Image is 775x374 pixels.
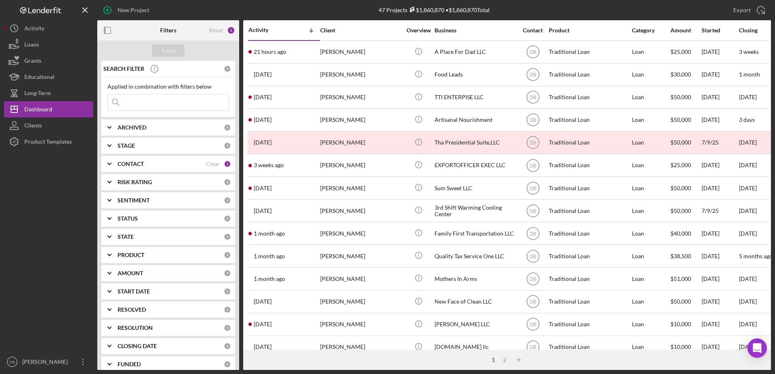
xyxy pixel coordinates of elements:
span: $51,000 [670,275,691,282]
button: Apply [152,45,184,57]
text: DB [529,95,536,100]
div: Loan [632,268,670,289]
div: [DATE] [702,268,738,289]
div: [DATE] [702,64,738,85]
b: START DATE [118,288,150,295]
a: Dashboard [4,101,93,117]
time: 2025-08-21 17:19 [254,117,272,123]
div: EXPORTOFFICER EXEC LLC [435,155,516,176]
div: Open Intercom Messenger [747,338,767,358]
b: AMOUNT [118,270,143,276]
div: [DATE] [702,314,738,335]
div: Traditional Loan [549,314,630,335]
text: DB [529,140,536,146]
div: A Place For Dad LLC [435,41,516,63]
div: [DATE] [702,177,738,199]
time: [DATE] [739,185,757,191]
div: Clear [206,161,220,167]
div: 2 [499,357,510,363]
div: 0 [224,361,231,368]
b: STATUS [118,215,138,222]
div: Loan [632,109,670,131]
div: [DATE] [702,41,738,63]
div: 7/9/25 [702,200,738,221]
div: [PERSON_NAME] [320,336,401,358]
time: 5 months ago [739,253,773,259]
time: 2025-08-26 16:43 [254,71,272,78]
div: Apply [161,45,176,57]
b: PRODUCT [118,252,144,258]
div: Loans [24,36,39,55]
div: Loan [632,245,670,267]
div: Product [549,27,630,34]
div: [DATE] [702,109,738,131]
button: Educational [4,69,93,85]
button: Loans [4,36,93,53]
div: 0 [224,197,231,204]
b: CLOSING DATE [118,343,157,349]
div: Loan [632,41,670,63]
div: 1 [224,160,231,168]
div: 0 [224,124,231,131]
div: Started [702,27,738,34]
div: Loan [632,177,670,199]
div: Product Templates [24,134,72,152]
div: [PERSON_NAME] [20,354,73,372]
b: CONTACT [118,161,144,167]
div: [PERSON_NAME] [320,87,401,108]
div: Grants [24,53,41,71]
text: DB [529,117,536,123]
div: Traditional Loan [549,200,630,221]
div: 1 [227,26,235,34]
div: Category [632,27,670,34]
div: [PERSON_NAME] [320,41,401,63]
time: [DATE] [739,343,757,350]
div: Mothers In Arms [435,268,516,289]
div: Loan [632,336,670,358]
div: Traditional Loan [549,245,630,267]
div: Traditional Loan [549,155,630,176]
div: [DATE] [702,291,738,312]
span: $10,000 [670,343,691,350]
div: Loan [632,291,670,312]
time: [DATE] [739,207,757,214]
time: [DATE] [739,230,757,237]
div: [PERSON_NAME] [320,132,401,153]
text: DB [529,344,536,350]
span: $38,500 [670,253,691,259]
div: [PERSON_NAME] LLC [435,314,516,335]
b: ARCHIVED [118,124,146,131]
text: DB [529,231,536,236]
div: Food Leads [435,64,516,85]
div: 0 [224,306,231,313]
time: [DATE] [739,93,757,100]
time: 2025-08-07 20:11 [254,185,272,191]
text: DB [529,185,536,191]
button: Clients [4,117,93,134]
text: DB [529,299,536,305]
div: Long-Term [24,85,51,103]
div: [DATE] [702,245,738,267]
b: RESOLUTION [118,325,153,331]
div: Business [435,27,516,34]
div: [DATE] [702,87,738,108]
time: [DATE] [739,139,757,146]
text: DB [529,276,536,282]
div: [PERSON_NAME] [320,314,401,335]
a: Activity [4,20,93,36]
div: 0 [224,233,231,240]
time: 1 month [739,71,760,78]
span: $50,000 [670,185,691,191]
div: [DATE] [702,223,738,244]
div: 0 [224,270,231,277]
span: $50,000 [670,207,691,214]
b: STAGE [118,142,135,149]
span: $10,000 [670,321,691,327]
div: $1,860,870 [407,6,444,13]
div: Traditional Loan [549,336,630,358]
div: [PERSON_NAME] [320,223,401,244]
div: 0 [224,215,231,222]
text: DB [529,253,536,259]
time: 2025-07-23 15:41 [254,276,285,282]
